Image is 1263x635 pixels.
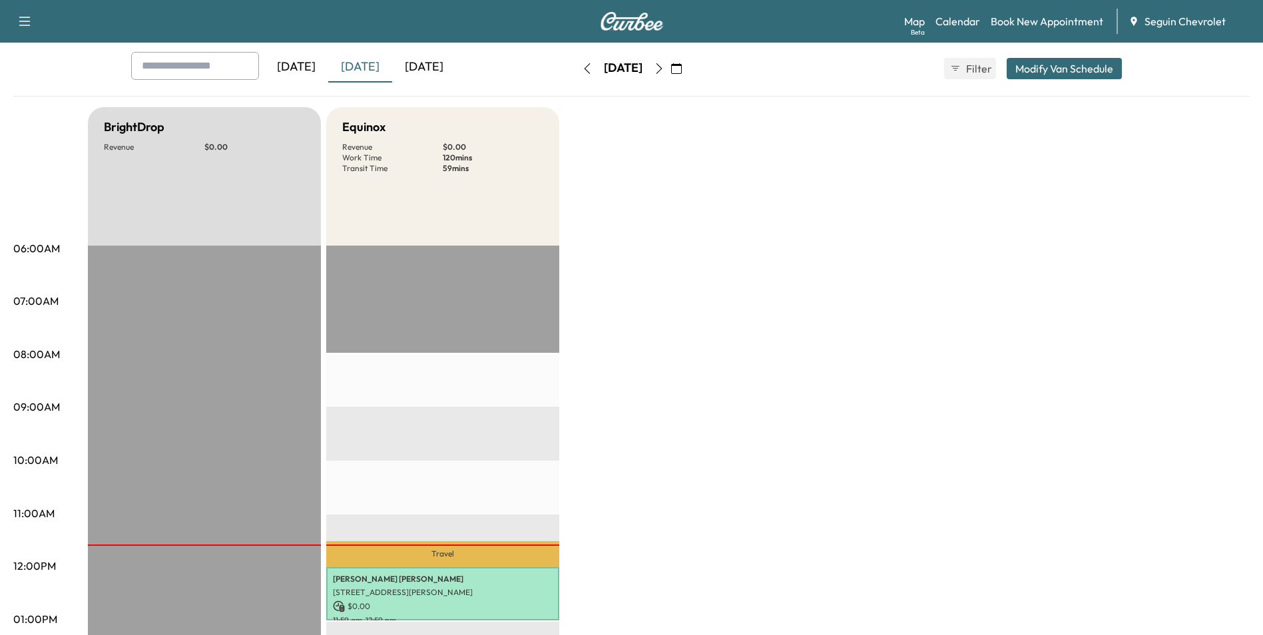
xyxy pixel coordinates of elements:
p: $ 0.00 [443,142,543,152]
p: [STREET_ADDRESS][PERSON_NAME] [333,587,553,598]
a: Book New Appointment [991,13,1103,29]
a: Calendar [935,13,980,29]
p: [PERSON_NAME] [PERSON_NAME] [333,574,553,584]
p: 11:00AM [13,505,55,521]
div: [DATE] [392,52,456,83]
p: $ 0.00 [204,142,305,152]
p: 11:59 am - 12:59 pm [333,615,553,626]
div: [DATE] [328,52,392,83]
p: 01:00PM [13,611,57,627]
button: Modify Van Schedule [1007,58,1122,79]
p: $ 0.00 [333,600,553,612]
p: Work Time [342,152,443,163]
img: Curbee Logo [600,12,664,31]
button: Filter [944,58,996,79]
p: 10:00AM [13,452,58,468]
span: Seguin Chevrolet [1144,13,1226,29]
p: 59 mins [443,163,543,174]
p: Travel [326,541,559,567]
p: 12:00PM [13,558,56,574]
p: 120 mins [443,152,543,163]
h5: Equinox [342,118,385,136]
p: 09:00AM [13,399,60,415]
p: Revenue [342,142,443,152]
div: [DATE] [264,52,328,83]
p: Transit Time [342,163,443,174]
p: 07:00AM [13,293,59,309]
a: MapBeta [904,13,925,29]
div: [DATE] [604,60,642,77]
p: Revenue [104,142,204,152]
div: Beta [911,27,925,37]
span: Filter [966,61,990,77]
p: 06:00AM [13,240,60,256]
h5: BrightDrop [104,118,164,136]
p: 08:00AM [13,346,60,362]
